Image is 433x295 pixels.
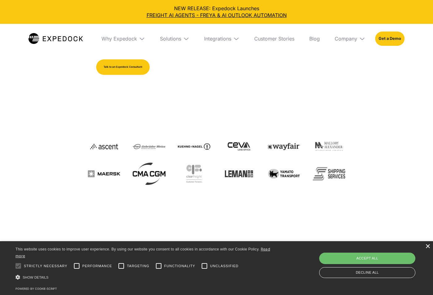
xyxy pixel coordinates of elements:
div: Why Expedock [96,24,150,53]
div: Company [335,36,357,42]
a: Powered by cookie-script [15,287,57,290]
a: Talk to an Expedock Consultant [96,59,150,75]
span: Performance [82,263,112,269]
div: Solutions [155,24,194,53]
iframe: Chat Widget [402,265,433,295]
a: Customer Stories [249,24,299,53]
div: Close [425,244,430,249]
span: This website uses cookies to improve user experience. By using our website you consent to all coo... [15,247,259,251]
span: Functionality [164,263,195,269]
span: Show details [23,276,49,279]
div: NEW RELEASE: Expedock Launches [5,5,428,19]
span: Targeting [127,263,149,269]
div: Why Expedock [101,36,137,42]
div: Decline all [319,267,415,278]
a: Get a Demo [375,32,405,46]
div: Show details [15,273,277,282]
div: Accept all [319,253,415,264]
div: Company [330,24,370,53]
a: FREIGHT AI AGENTS - FREYA & AI OUTLOOK AUTOMATION [5,12,428,19]
span: Unclassified [210,263,238,269]
div: Integrations [199,24,244,53]
div: Solutions [160,36,181,42]
span: Strictly necessary [24,263,67,269]
div: Integrations [204,36,231,42]
a: Blog [304,24,325,53]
